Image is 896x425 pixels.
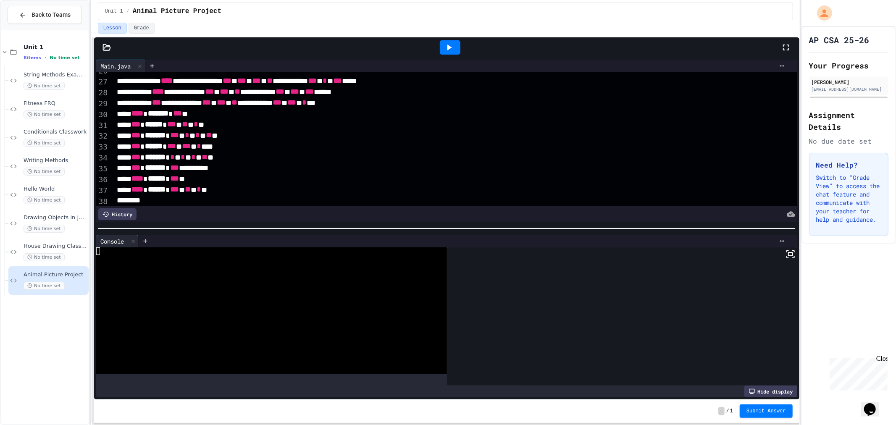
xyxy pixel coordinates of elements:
[24,253,65,261] span: No time set
[45,54,46,61] span: •
[96,87,109,98] div: 28
[50,55,80,60] span: No time set
[24,71,87,79] span: String Methods Examples
[24,129,87,136] span: Conditionals Classwork
[24,271,87,278] span: Animal Picture Project
[726,408,729,415] span: /
[126,8,129,15] span: /
[808,3,834,23] div: My Account
[105,8,123,15] span: Unit 1
[96,237,128,246] div: Console
[816,160,881,170] h3: Need Help?
[816,173,881,224] p: Switch to "Grade View" to access the chat feature and communicate with your teacher for help and ...
[24,82,65,90] span: No time set
[744,386,797,397] div: Hide display
[96,98,109,109] div: 29
[96,120,109,131] div: 31
[96,62,135,71] div: Main.java
[730,408,733,415] span: 1
[96,109,109,120] div: 30
[24,186,87,193] span: Hello World
[24,139,65,147] span: No time set
[718,407,725,415] span: -
[96,142,109,152] div: 33
[812,86,886,92] div: [EMAIL_ADDRESS][DOMAIN_NAME]
[133,6,221,16] span: Animal Picture Project
[96,60,145,72] div: Main.java
[96,174,109,185] div: 36
[746,408,786,415] span: Submit Answer
[32,10,71,19] span: Back to Teams
[809,136,888,146] div: No due date set
[809,34,870,46] h1: AP CSA 25-26
[24,157,87,164] span: Writing Methods
[129,23,155,34] button: Grade
[809,60,888,71] h2: Your Progress
[98,208,137,220] div: History
[8,6,82,24] button: Back to Teams
[96,152,109,163] div: 34
[826,355,888,391] iframe: chat widget
[24,168,65,176] span: No time set
[24,214,87,221] span: Drawing Objects in Java - HW Playposit Code
[24,110,65,118] span: No time set
[24,225,65,233] span: No time set
[24,196,65,204] span: No time set
[96,163,109,174] div: 35
[98,23,127,34] button: Lesson
[24,55,41,60] span: 8 items
[96,185,109,196] div: 37
[812,78,886,86] div: [PERSON_NAME]
[861,391,888,417] iframe: chat widget
[96,196,109,207] div: 38
[24,43,87,51] span: Unit 1
[24,243,87,250] span: House Drawing Classwork
[96,131,109,142] div: 32
[24,100,87,107] span: Fitness FRQ
[809,109,888,133] h2: Assignment Details
[24,282,65,290] span: No time set
[96,76,109,87] div: 27
[3,3,58,53] div: Chat with us now!Close
[96,235,139,247] div: Console
[740,404,793,418] button: Submit Answer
